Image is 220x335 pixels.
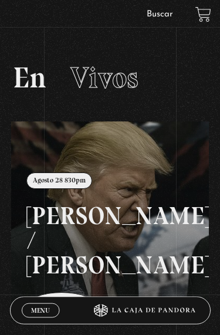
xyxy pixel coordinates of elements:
span: Cerrar [27,316,53,324]
a: View your shopping cart [195,6,211,22]
h2: En [13,63,207,92]
a: Buscar [147,10,173,19]
span: Menu [31,307,49,313]
span: Vivos [70,60,138,95]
